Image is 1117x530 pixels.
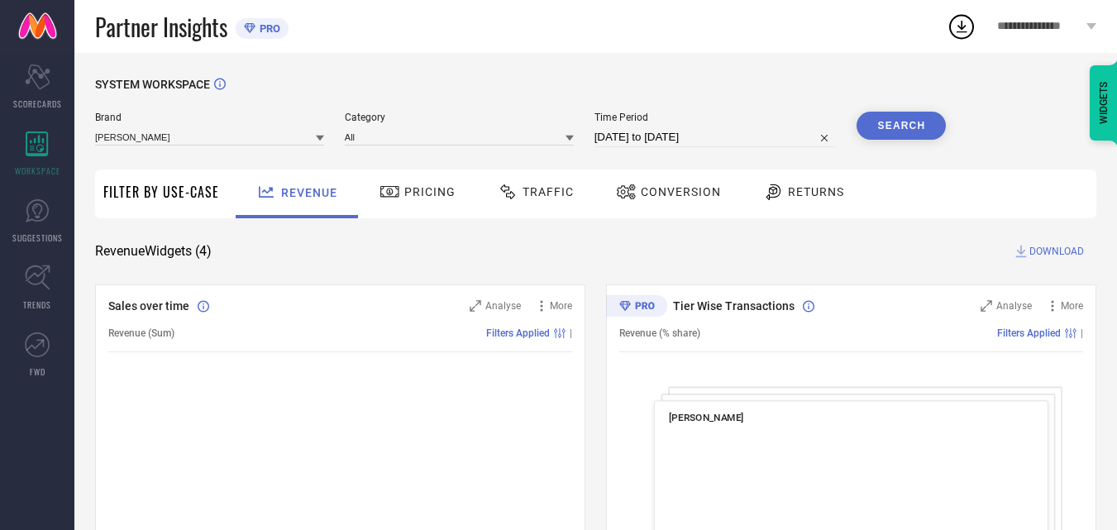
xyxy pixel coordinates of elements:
span: Returns [788,185,844,198]
input: Select time period [594,127,837,147]
span: [PERSON_NAME] [669,412,744,423]
span: | [570,327,572,339]
span: More [550,300,572,312]
span: SYSTEM WORKSPACE [95,78,210,91]
span: Conversion [641,185,721,198]
span: Sales over time [108,299,189,313]
span: Brand [95,112,324,123]
span: PRO [255,22,280,35]
svg: Zoom [981,300,992,312]
span: SUGGESTIONS [12,232,63,244]
span: Filter By Use-Case [103,182,219,202]
span: FWD [30,365,45,378]
button: Search [857,112,946,140]
span: Revenue (% share) [619,327,700,339]
span: Revenue Widgets ( 4 ) [95,243,212,260]
div: Premium [606,295,667,320]
span: Filters Applied [486,327,550,339]
span: SCORECARDS [13,98,62,110]
span: Revenue (Sum) [108,327,174,339]
span: Pricing [404,185,456,198]
span: Time Period [594,112,837,123]
span: WORKSPACE [15,165,60,177]
span: Traffic [523,185,574,198]
span: Partner Insights [95,10,227,44]
span: More [1061,300,1083,312]
span: Analyse [996,300,1032,312]
span: | [1081,327,1083,339]
span: Filters Applied [997,327,1061,339]
span: TRENDS [23,298,51,311]
span: Tier Wise Transactions [673,299,795,313]
span: Analyse [485,300,521,312]
span: Category [345,112,574,123]
span: Revenue [281,186,337,199]
div: Open download list [947,12,976,41]
svg: Zoom [470,300,481,312]
span: DOWNLOAD [1029,243,1084,260]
